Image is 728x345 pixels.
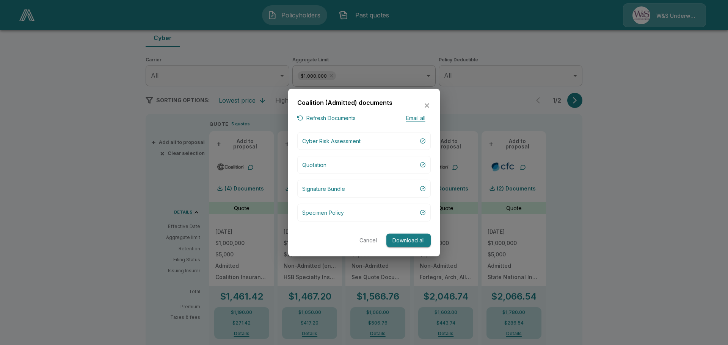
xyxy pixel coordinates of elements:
button: Cyber Risk Assessment [297,132,431,150]
p: Quotation [302,161,326,169]
button: Email all [400,114,431,123]
button: Download all [386,233,431,247]
button: Specimen Policy [297,203,431,221]
button: Cancel [356,233,380,247]
p: Signature Bundle [302,184,345,192]
button: Signature Bundle [297,180,431,197]
p: Specimen Policy [302,208,344,216]
button: Refresh Documents [297,114,356,123]
button: Quotation [297,156,431,173]
h6: Coalition (Admitted) documents [297,98,392,108]
p: Cyber Risk Assessment [302,137,361,145]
